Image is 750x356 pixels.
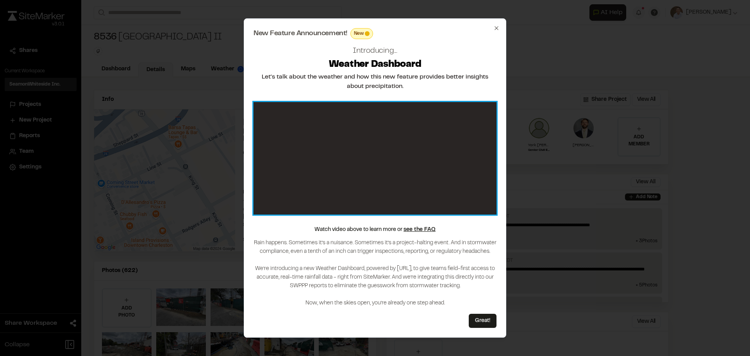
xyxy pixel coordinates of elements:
[329,59,421,71] h2: Weather Dashboard
[469,314,496,328] button: Great!
[404,227,436,232] a: see the FAQ
[254,30,347,37] span: New Feature Announcement!
[365,31,370,36] span: This feature is brand new! Enjoy!
[314,225,436,234] p: Watch video above to learn more or
[254,239,496,308] p: Rain happens. Sometimes it’s a nuisance. Sometimes it’s a project-halting event. And in stormwate...
[350,28,373,39] div: This feature is brand new! Enjoy!
[254,72,496,91] h2: Let's talk about the weather and how this new feature provides better insights about precipitation.
[353,45,397,57] h2: Introducing...
[354,30,364,37] span: New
